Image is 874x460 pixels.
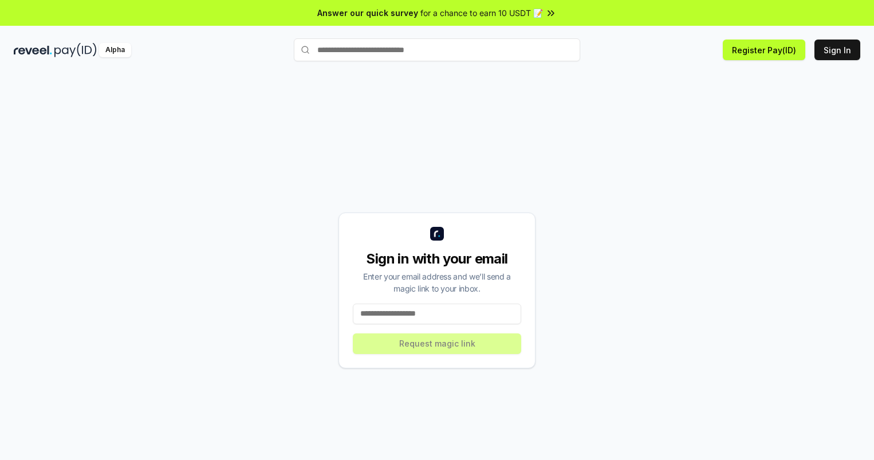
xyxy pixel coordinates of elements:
button: Sign In [814,40,860,60]
div: Enter your email address and we’ll send a magic link to your inbox. [353,270,521,294]
div: Alpha [99,43,131,57]
img: logo_small [430,227,444,241]
img: pay_id [54,43,97,57]
span: Answer our quick survey [317,7,418,19]
img: reveel_dark [14,43,52,57]
span: for a chance to earn 10 USDT 📝 [420,7,543,19]
div: Sign in with your email [353,250,521,268]
button: Register Pay(ID) [723,40,805,60]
